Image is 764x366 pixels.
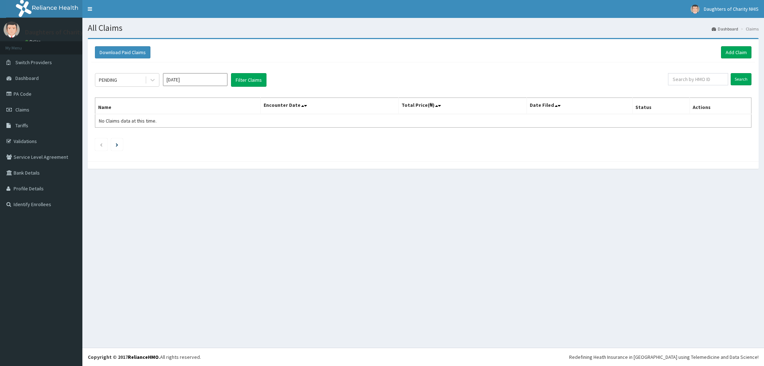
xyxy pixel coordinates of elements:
span: Tariffs [15,122,28,129]
div: PENDING [99,76,117,84]
a: Previous page [100,141,103,148]
footer: All rights reserved. [82,348,764,366]
li: Claims [739,26,759,32]
button: Download Paid Claims [95,46,150,58]
a: Online [25,39,42,44]
p: Daughters of Charity NHIS [25,29,98,35]
th: Total Price(₦) [399,98,527,114]
img: User Image [691,5,700,14]
button: Filter Claims [231,73,266,87]
span: Claims [15,106,29,113]
span: Daughters of Charity NHIS [704,6,759,12]
div: Redefining Heath Insurance in [GEOGRAPHIC_DATA] using Telemedicine and Data Science! [569,353,759,361]
span: Dashboard [15,75,39,81]
a: Add Claim [721,46,751,58]
th: Date Filed [527,98,633,114]
input: Search [731,73,751,85]
strong: Copyright © 2017 . [88,354,160,360]
th: Name [95,98,261,114]
a: Next page [116,141,118,148]
input: Select Month and Year [163,73,227,86]
a: RelianceHMO [128,354,159,360]
input: Search by HMO ID [668,73,728,85]
img: User Image [4,22,20,38]
a: Dashboard [712,26,738,32]
th: Encounter Date [260,98,399,114]
span: No Claims data at this time. [99,118,157,124]
th: Status [633,98,689,114]
th: Actions [689,98,751,114]
span: Switch Providers [15,59,52,66]
h1: All Claims [88,23,759,33]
